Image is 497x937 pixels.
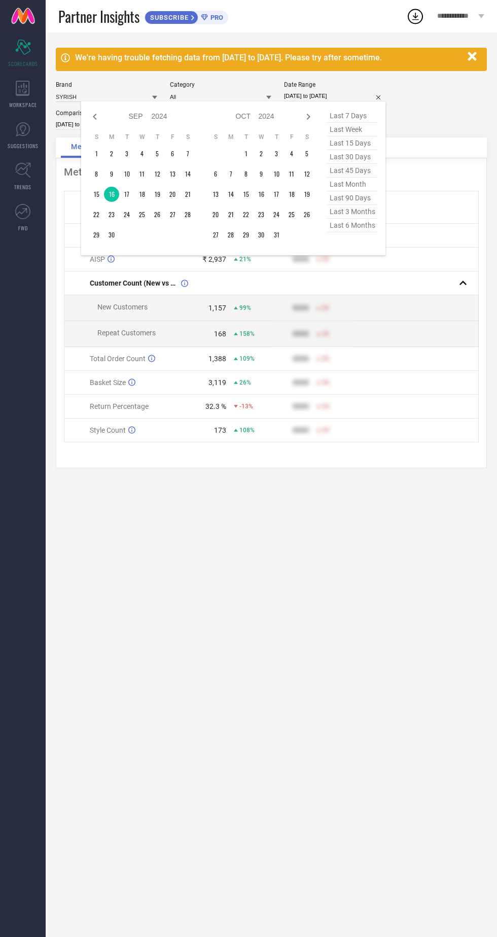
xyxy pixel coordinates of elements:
td: Wed Sep 11 2024 [134,166,150,182]
span: last 15 days [327,136,378,150]
th: Friday [284,133,299,141]
td: Fri Oct 11 2024 [284,166,299,182]
td: Tue Oct 22 2024 [238,207,254,222]
div: 1,157 [208,304,226,312]
span: 50 [322,379,329,386]
span: 50 [322,256,329,263]
td: Sun Sep 08 2024 [89,166,104,182]
div: 3,119 [208,378,226,387]
th: Tuesday [238,133,254,141]
div: 1,388 [208,355,226,363]
td: Fri Oct 04 2024 [284,146,299,161]
span: SCORECARDS [8,60,38,67]
td: Tue Sep 17 2024 [119,187,134,202]
td: Sat Oct 12 2024 [299,166,314,182]
td: Mon Oct 21 2024 [223,207,238,222]
span: 50 [322,427,329,434]
span: Basket Size [90,378,126,387]
td: Fri Sep 13 2024 [165,166,180,182]
span: New Customers [97,303,148,311]
td: Fri Oct 18 2024 [284,187,299,202]
td: Tue Oct 15 2024 [238,187,254,202]
span: Customer Count (New vs Repeat) [90,279,179,287]
span: 99% [239,304,251,311]
td: Sun Sep 01 2024 [89,146,104,161]
span: last 45 days [327,164,378,178]
td: Mon Sep 09 2024 [104,166,119,182]
span: Total Order Count [90,355,146,363]
div: ₹ 2,937 [202,255,226,263]
td: Thu Sep 19 2024 [150,187,165,202]
div: Metrics [64,166,479,178]
td: Mon Oct 14 2024 [223,187,238,202]
td: Tue Sep 10 2024 [119,166,134,182]
td: Sun Sep 15 2024 [89,187,104,202]
span: Metrics [71,143,99,151]
th: Thursday [269,133,284,141]
div: 9999 [293,255,309,263]
td: Tue Sep 24 2024 [119,207,134,222]
td: Sun Sep 22 2024 [89,207,104,222]
td: Mon Sep 23 2024 [104,207,119,222]
td: Thu Sep 12 2024 [150,166,165,182]
th: Thursday [150,133,165,141]
span: SUGGESTIONS [8,142,39,150]
th: Friday [165,133,180,141]
span: last week [327,123,378,136]
div: 173 [214,426,226,434]
span: 109% [239,355,255,362]
td: Thu Oct 17 2024 [269,187,284,202]
th: Saturday [299,133,314,141]
td: Wed Sep 18 2024 [134,187,150,202]
td: Thu Sep 05 2024 [150,146,165,161]
td: Tue Sep 03 2024 [119,146,134,161]
td: Sat Sep 28 2024 [180,207,195,222]
td: Wed Oct 09 2024 [254,166,269,182]
span: Style Count [90,426,126,434]
span: 158% [239,330,255,337]
td: Sat Sep 07 2024 [180,146,195,161]
div: 168 [214,330,226,338]
th: Tuesday [119,133,134,141]
td: Sun Sep 29 2024 [89,227,104,242]
a: SUBSCRIBEPRO [145,8,228,24]
td: Tue Oct 29 2024 [238,227,254,242]
div: 32.3 % [205,402,226,410]
span: last 6 months [327,219,378,232]
td: Wed Sep 04 2024 [134,146,150,161]
span: Return Percentage [90,402,149,410]
div: Next month [302,111,314,123]
input: Select date range [284,91,385,101]
td: Sun Oct 06 2024 [208,166,223,182]
div: 9999 [293,304,309,312]
span: TRENDS [14,183,31,191]
td: Fri Oct 25 2024 [284,207,299,222]
div: Previous month [89,111,101,123]
td: Wed Oct 02 2024 [254,146,269,161]
td: Sun Oct 20 2024 [208,207,223,222]
td: Thu Oct 10 2024 [269,166,284,182]
td: Mon Sep 02 2024 [104,146,119,161]
span: 50 [322,355,329,362]
span: -13% [239,403,253,410]
td: Sat Oct 05 2024 [299,146,314,161]
span: 50 [322,403,329,410]
td: Fri Sep 27 2024 [165,207,180,222]
th: Wednesday [254,133,269,141]
div: Date Range [284,81,385,88]
div: Category [170,81,271,88]
td: Mon Oct 28 2024 [223,227,238,242]
span: last month [327,178,378,191]
span: Partner Insights [58,6,139,27]
div: Comparison Period [56,110,157,117]
td: Thu Oct 24 2024 [269,207,284,222]
td: Wed Oct 23 2024 [254,207,269,222]
th: Sunday [89,133,104,141]
td: Wed Oct 16 2024 [254,187,269,202]
td: Sat Sep 21 2024 [180,187,195,202]
th: Wednesday [134,133,150,141]
span: PRO [208,14,223,21]
td: Sun Oct 27 2024 [208,227,223,242]
span: 108% [239,427,255,434]
td: Tue Oct 08 2024 [238,166,254,182]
